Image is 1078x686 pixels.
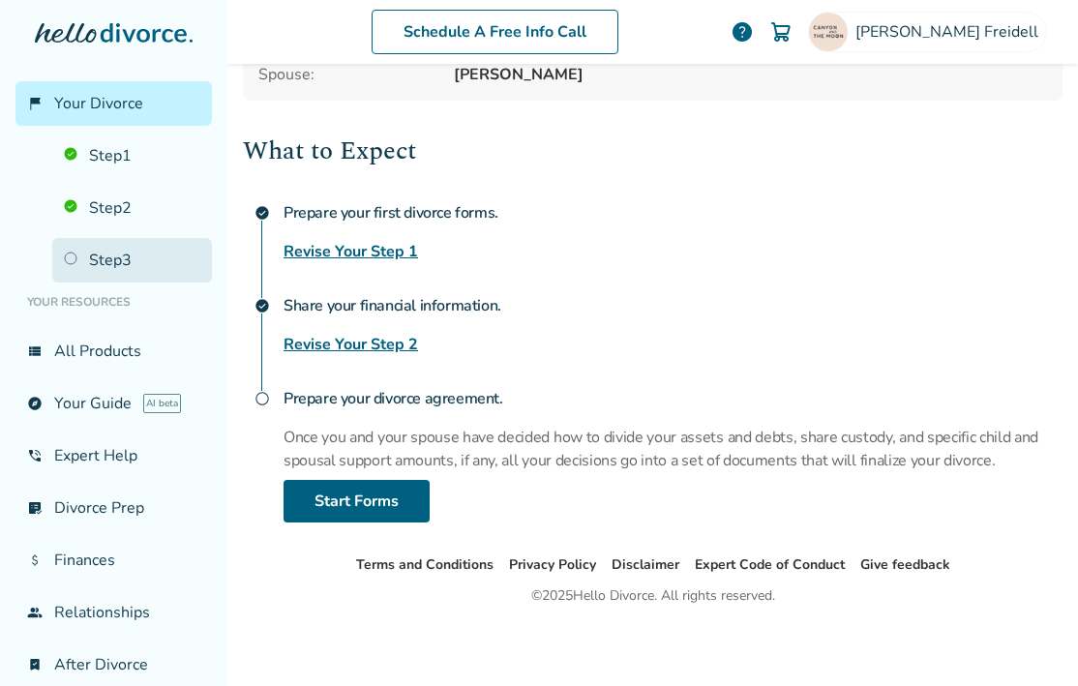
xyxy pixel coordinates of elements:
h4: Share your financial information. [284,286,1063,325]
a: Revise Your Step 2 [284,333,418,356]
a: exploreYour GuideAI beta [15,381,212,426]
a: Step1 [52,134,212,178]
span: [PERSON_NAME] Freidell [855,21,1046,43]
li: Give feedback [860,553,950,577]
a: groupRelationships [15,590,212,635]
li: Disclaimer [612,553,679,577]
li: Your Resources [15,283,212,321]
a: Step3 [52,238,212,283]
span: phone_in_talk [27,448,43,463]
h4: Prepare your first divorce forms. [284,194,1063,232]
a: Revise Your Step 1 [284,240,418,263]
span: attach_money [27,552,43,568]
h2: What to Expect [243,132,1063,170]
span: AI beta [143,394,181,413]
iframe: Chat Widget [981,593,1078,686]
a: list_alt_checkDivorce Prep [15,486,212,530]
span: check_circle [255,298,270,313]
span: group [27,605,43,620]
span: bookmark_check [27,657,43,672]
span: view_list [27,343,43,359]
span: flag_2 [27,96,43,111]
div: © 2025 Hello Divorce. All rights reserved. [531,584,775,608]
span: radio_button_unchecked [255,391,270,406]
a: help [731,20,754,44]
span: check_circle [255,205,270,221]
a: flag_2Your Divorce [15,81,212,126]
a: Expert Code of Conduct [695,555,845,574]
a: Step2 [52,186,212,230]
a: phone_in_talkExpert Help [15,433,212,478]
a: attach_moneyFinances [15,538,212,582]
img: Whitney Willison [809,13,848,51]
a: Privacy Policy [509,555,596,574]
a: view_listAll Products [15,329,212,373]
span: Your Divorce [54,93,143,114]
span: explore [27,396,43,411]
span: [PERSON_NAME] [454,64,1047,85]
a: Terms and Conditions [356,555,494,574]
span: Spouse: [258,64,438,85]
p: Once you and your spouse have decided how to divide your assets and debts, share custody, and spe... [284,426,1063,472]
span: list_alt_check [27,500,43,516]
a: Schedule A Free Info Call [372,10,618,54]
a: Start Forms [284,480,430,522]
img: Cart [769,20,793,44]
h4: Prepare your divorce agreement. [284,379,1063,418]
